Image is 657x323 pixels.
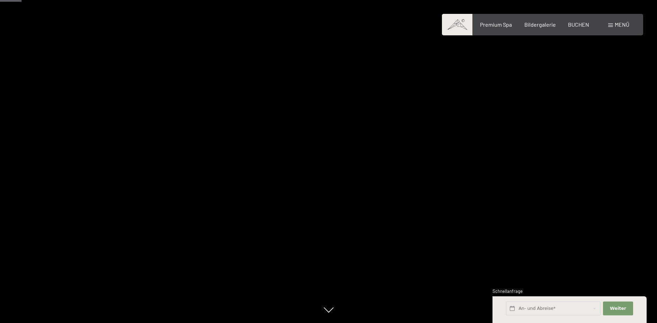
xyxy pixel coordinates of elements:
span: Menü [615,21,629,28]
span: Schnellanfrage [492,288,523,294]
a: BUCHEN [568,21,589,28]
span: Weiter [610,305,626,312]
button: Weiter [603,302,633,316]
a: Premium Spa [480,21,512,28]
a: Bildergalerie [524,21,556,28]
